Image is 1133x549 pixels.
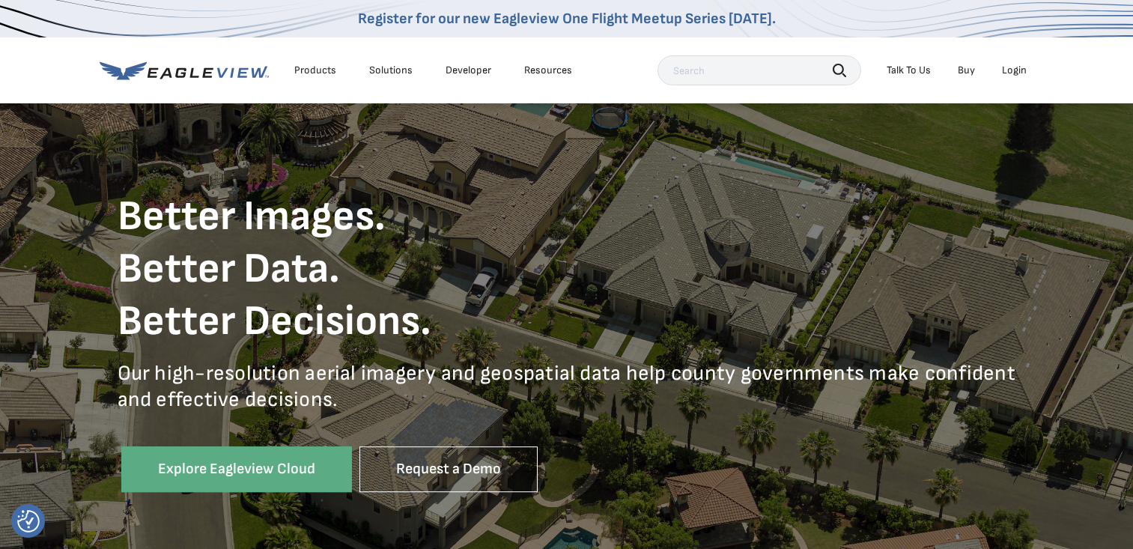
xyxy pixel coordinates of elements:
[358,10,776,28] a: Register for our new Eagleview One Flight Meetup Series [DATE].
[887,64,931,77] div: Talk To Us
[657,55,861,85] input: Search
[1002,64,1027,77] div: Login
[17,510,40,533] img: Revisit consent button
[118,191,1016,348] h1: Better Images. Better Data. Better Decisions.
[446,64,491,77] a: Developer
[359,446,538,492] a: Request a Demo
[958,64,975,77] a: Buy
[121,446,352,492] a: Explore Eagleview Cloud
[524,64,572,77] div: Resources
[369,64,413,77] div: Solutions
[294,64,336,77] div: Products
[118,360,1016,435] p: Our high-resolution aerial imagery and geospatial data help county governments make confident and...
[17,510,40,533] button: Consent Preferences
